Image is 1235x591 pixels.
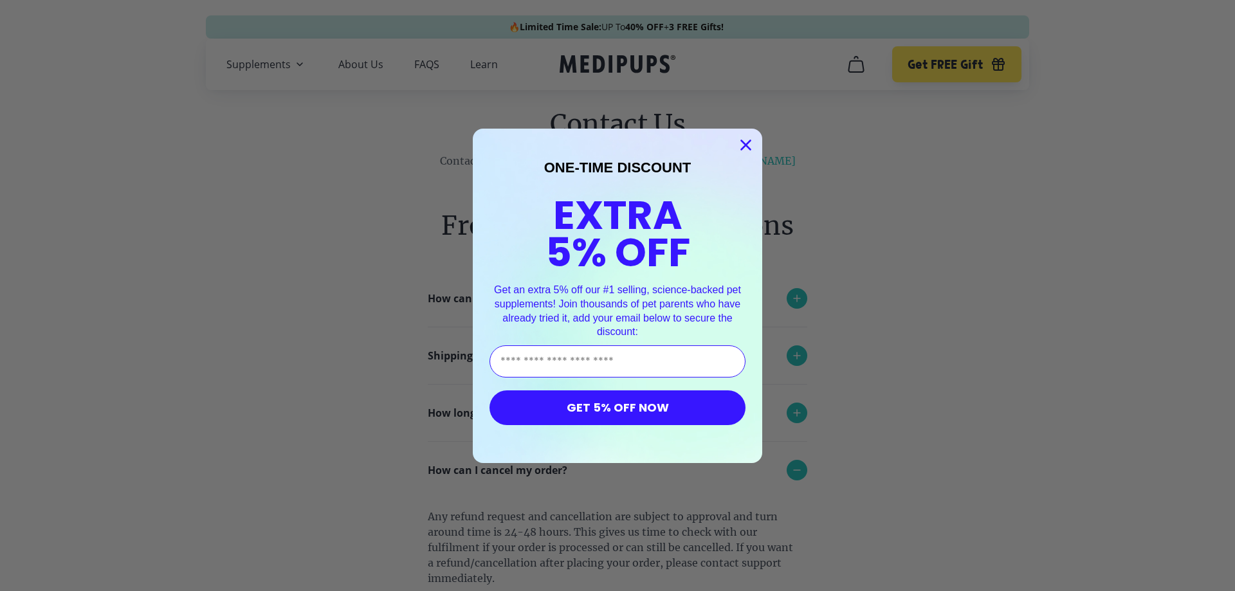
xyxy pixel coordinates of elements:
[553,187,682,243] span: EXTRA
[489,390,746,425] button: GET 5% OFF NOW
[545,224,690,280] span: 5% OFF
[494,284,741,337] span: Get an extra 5% off our #1 selling, science-backed pet supplements! Join thousands of pet parents...
[544,159,691,176] span: ONE-TIME DISCOUNT
[735,134,757,156] button: Close dialog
